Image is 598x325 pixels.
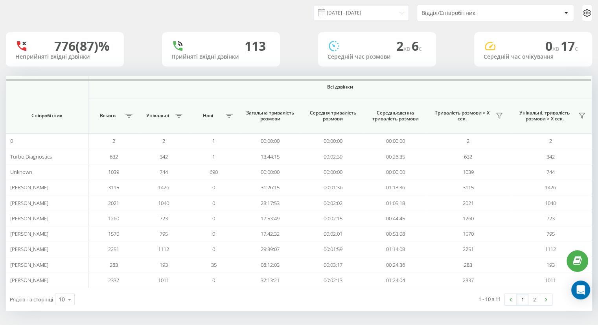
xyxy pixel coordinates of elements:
span: хв [403,44,412,53]
span: 0 [545,37,561,54]
td: 01:18:36 [364,180,427,195]
div: Середній час очікування [484,54,583,60]
span: Всі дзвінки [117,84,563,90]
span: 0 [212,277,215,284]
span: 690 [210,168,218,175]
span: 2337 [108,277,119,284]
div: Open Intercom Messenger [571,281,590,299]
div: 10 [59,295,65,303]
td: 00:00:00 [302,164,364,180]
span: 0 [212,230,215,237]
span: 3115 [108,184,119,191]
span: 1112 [158,246,169,253]
span: [PERSON_NAME] [10,199,48,207]
td: 00:44:45 [364,211,427,226]
td: 00:02:39 [302,149,364,164]
td: 01:05:18 [364,195,427,211]
td: 00:01:59 [302,242,364,257]
span: 2 [112,137,115,144]
td: 13:44:15 [239,149,302,164]
td: 01:14:08 [364,242,427,257]
td: 17:53:49 [239,211,302,226]
span: Нові [193,113,223,119]
span: 1260 [108,215,119,222]
span: Середньоденна тривалість розмови [371,110,420,122]
span: 723 [160,215,168,222]
span: 0 [10,137,13,144]
span: 283 [109,261,118,268]
span: 35 [211,261,217,268]
span: 0 [212,215,215,222]
div: Неприйняті вхідні дзвінки [15,54,114,60]
span: 1040 [158,199,169,207]
div: Відділ/Співробітник [421,10,515,17]
td: 28:17:53 [239,195,302,211]
span: Унікальні, тривалість розмови > Х сек. [513,110,576,122]
span: 1011 [545,277,556,284]
span: Загальна тривалість розмови [246,110,295,122]
td: 29:39:07 [239,242,302,257]
span: 0 [212,199,215,207]
span: 2 [396,37,412,54]
span: [PERSON_NAME] [10,215,48,222]
td: 00:02:15 [302,211,364,226]
td: 00:00:00 [239,133,302,149]
td: 00:00:00 [302,133,364,149]
span: 2021 [463,199,474,207]
div: 1 - 10 з 11 [478,295,501,303]
span: хв [552,44,561,53]
td: 00:03:17 [302,257,364,273]
span: 0 [212,184,215,191]
span: 795 [160,230,168,237]
td: 00:00:00 [364,164,427,180]
td: 00:02:13 [302,273,364,288]
td: 32:13:21 [239,273,302,288]
a: 1 [517,294,528,305]
span: 6 [412,37,422,54]
span: 1 [212,137,215,144]
span: 2 [467,137,469,144]
span: 1260 [463,215,474,222]
span: 2021 [108,199,119,207]
span: 1426 [545,184,556,191]
span: 1011 [158,277,169,284]
span: 1112 [545,246,556,253]
td: 00:00:00 [239,164,302,180]
span: c [575,44,578,53]
div: Прийняті вхідні дзвінки [171,54,270,60]
span: 1040 [545,199,556,207]
span: 2337 [463,277,474,284]
span: 1 [212,153,215,160]
span: [PERSON_NAME] [10,184,48,191]
div: Середній час розмови [328,54,427,60]
span: 795 [546,230,555,237]
span: 2251 [108,246,119,253]
span: [PERSON_NAME] [10,261,48,268]
span: 632 [464,153,472,160]
span: 3115 [463,184,474,191]
span: c [419,44,422,53]
span: 193 [160,261,168,268]
span: Унікальні [143,113,173,119]
span: 1570 [108,230,119,237]
span: Середня тривалість розмови [308,110,357,122]
a: 2 [528,294,540,305]
span: Тривалість розмови > Х сек. [431,110,493,122]
span: 2 [162,137,165,144]
td: 00:53:08 [364,226,427,242]
span: 744 [546,168,555,175]
td: 01:24:04 [364,273,427,288]
td: 00:24:36 [364,257,427,273]
td: 00:02:02 [302,195,364,211]
div: 776 (87)% [54,39,110,54]
td: 00:26:35 [364,149,427,164]
span: 2251 [463,246,474,253]
span: 342 [160,153,168,160]
span: 1039 [463,168,474,175]
span: Співробітник [13,113,80,119]
span: 1039 [108,168,119,175]
td: 00:01:36 [302,180,364,195]
span: 0 [212,246,215,253]
span: Turbo Diagnostics [10,153,52,160]
td: 00:00:00 [364,133,427,149]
